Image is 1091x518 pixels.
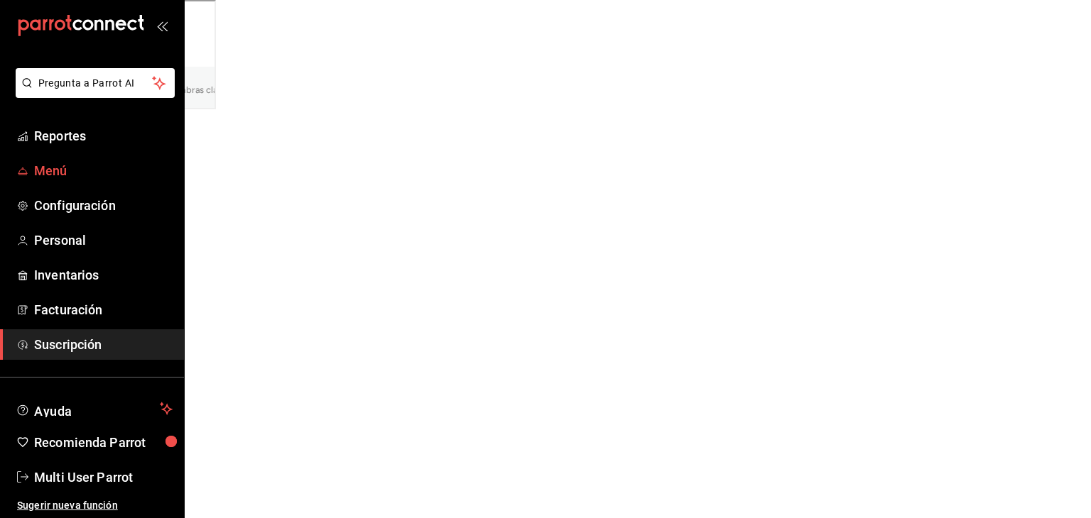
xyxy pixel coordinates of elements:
[167,84,226,93] div: Palabras clave
[40,23,70,34] div: v 4.0.25
[75,84,109,93] div: Dominio
[34,161,173,180] span: Menú
[34,265,173,285] span: Inventarios
[151,82,163,94] img: tab_keywords_by_traffic_grey.svg
[23,37,34,48] img: website_grey.svg
[34,335,173,354] span: Suscripción
[34,468,173,487] span: Multi User Parrot
[10,86,175,101] a: Pregunta a Parrot AI
[34,196,173,215] span: Configuración
[17,498,173,513] span: Sugerir nueva función
[37,37,159,48] div: Dominio: [DOMAIN_NAME]
[23,23,34,34] img: logo_orange.svg
[34,300,173,319] span: Facturación
[34,126,173,145] span: Reportes
[34,433,173,452] span: Recomienda Parrot
[34,231,173,250] span: Personal
[156,20,168,31] button: open_drawer_menu
[16,68,175,98] button: Pregunta a Parrot AI
[38,76,153,91] span: Pregunta a Parrot AI
[59,82,70,94] img: tab_domain_overview_orange.svg
[34,400,154,417] span: Ayuda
